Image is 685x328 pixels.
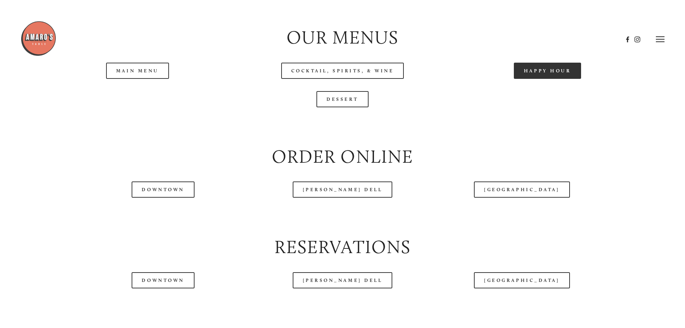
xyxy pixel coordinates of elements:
a: Downtown [132,272,194,288]
a: [GEOGRAPHIC_DATA] [474,272,570,288]
a: [PERSON_NAME] Dell [293,181,393,198]
h2: Reservations [41,234,644,260]
a: Dessert [316,91,369,107]
a: Downtown [132,181,194,198]
a: [PERSON_NAME] Dell [293,272,393,288]
a: [GEOGRAPHIC_DATA] [474,181,570,198]
h2: Order Online [41,144,644,170]
img: Amaro's Table [20,21,56,57]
